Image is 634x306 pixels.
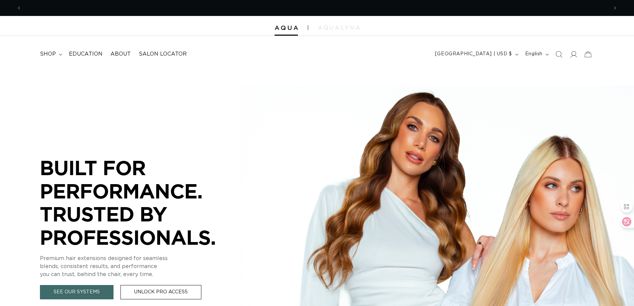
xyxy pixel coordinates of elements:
[139,51,187,58] span: Salon Locator
[65,47,106,62] a: Education
[69,51,103,58] span: Education
[551,47,566,62] summary: Search
[521,48,551,61] button: English
[12,2,26,14] button: Previous announcement
[120,285,201,299] a: Unlock Pro Access
[110,51,131,58] span: About
[525,51,542,58] span: English
[40,254,240,278] p: Premium hair extensions designed for seamless blends, consistent results, and performance you can...
[431,48,521,61] button: [GEOGRAPHIC_DATA] | USD $
[36,47,65,62] summary: shop
[318,26,360,30] img: aqualyna.com
[275,26,298,30] img: Aqua Hair Extensions
[435,51,512,58] span: [GEOGRAPHIC_DATA] | USD $
[40,156,240,249] p: BUILT FOR PERFORMANCE. TRUSTED BY PROFESSIONALS.
[40,285,113,299] a: See Our Systems
[106,47,135,62] a: About
[135,47,191,62] a: Salon Locator
[608,2,622,14] button: Next announcement
[40,51,56,58] span: shop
